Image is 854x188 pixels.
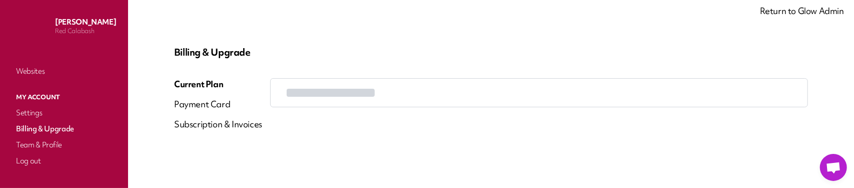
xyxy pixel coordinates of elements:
[174,118,262,130] div: Subscription & Invoices
[14,64,114,78] a: Websites
[14,106,114,120] a: Settings
[14,80,114,94] a: Clients
[55,27,116,35] p: Red Calabash
[760,5,844,17] a: Return to Glow Admin
[14,122,114,136] a: Billing & Upgrade
[14,138,114,152] a: Team & Profile
[14,91,114,104] p: My Account
[55,17,116,27] p: [PERSON_NAME]
[174,98,262,110] div: Payment Card
[820,154,847,181] a: Открытый чат
[174,46,808,58] p: Billing & Upgrade
[174,78,262,90] div: Current Plan
[174,118,262,138] a: Subscription & Invoices
[14,154,114,168] a: Log out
